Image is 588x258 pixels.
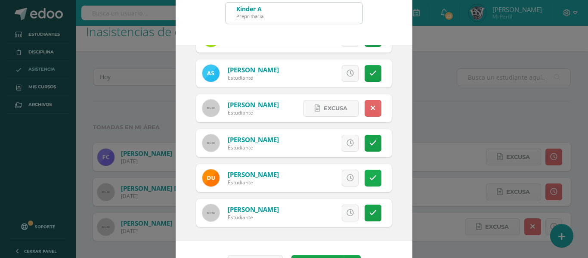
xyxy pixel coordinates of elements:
img: 60x60 [202,204,220,221]
div: Estudiante [228,109,279,116]
input: Busca un grado o sección aquí... [226,3,362,24]
a: [PERSON_NAME] [228,65,279,74]
div: Estudiante [228,144,279,151]
img: 61f29e6802e09e333b83c7c3b431673a.png [202,65,220,82]
div: Preprimaria [236,13,263,19]
div: Estudiante [228,74,279,81]
div: Kinder A [236,5,263,13]
div: Estudiante [228,214,279,221]
a: Excusa [303,100,359,117]
img: 5a27d97d7e45eb5b7870a5c093aedd6a.png [202,169,220,187]
a: [PERSON_NAME] [228,100,279,109]
img: 60x60 [202,99,220,117]
a: [PERSON_NAME] [228,170,279,179]
span: Excusa [324,100,347,116]
img: 60x60 [202,134,220,152]
a: [PERSON_NAME] [228,135,279,144]
div: Estudiante [228,179,279,186]
a: [PERSON_NAME] [228,205,279,214]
